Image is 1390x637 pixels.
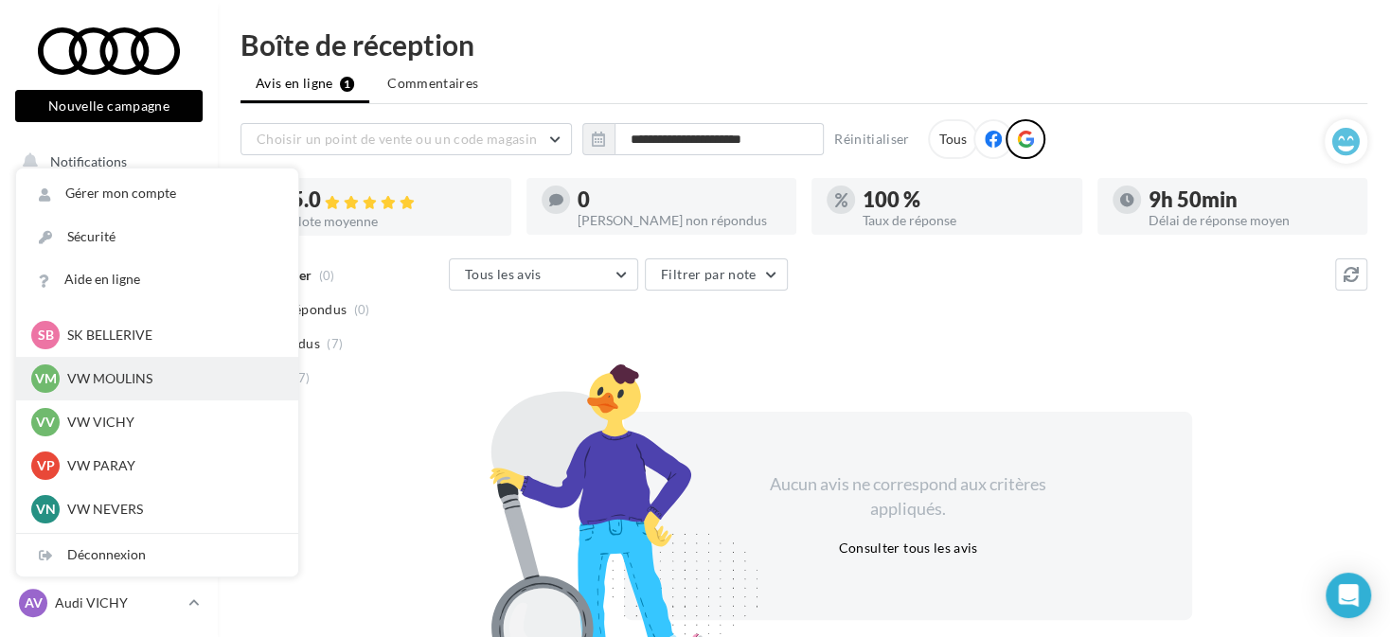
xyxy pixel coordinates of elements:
[16,172,298,215] a: Gérer mon compte
[863,214,1067,227] div: Taux de réponse
[11,285,206,325] a: Visibilité en ligne
[1149,214,1353,227] div: Délai de réponse moyen
[50,153,127,169] span: Notifications
[67,326,276,345] p: SK BELLERIVE
[67,500,276,519] p: VW NEVERS
[257,131,537,147] span: Choisir un point de vente ou un code magasin
[37,456,55,475] span: VP
[38,326,54,345] span: SB
[15,585,203,621] a: AV Audi VICHY
[645,258,788,291] button: Filtrer par note
[827,128,918,150] button: Réinitialiser
[258,300,347,319] span: Non répondus
[25,593,43,612] span: AV
[55,593,181,612] p: Audi VICHY
[241,30,1367,59] div: Boîte de réception
[354,302,370,317] span: (0)
[35,369,57,388] span: VM
[830,537,985,559] button: Consulter tous les avis
[11,142,199,182] button: Notifications
[1149,189,1353,210] div: 9h 50min
[745,472,1071,521] div: Aucun avis ne correspond aux critères appliqués.
[36,500,56,519] span: VN
[11,426,206,482] a: PLV et print personnalisable
[11,379,206,418] a: Médiathèque
[449,258,638,291] button: Tous les avis
[294,370,311,385] span: (7)
[11,332,206,372] a: Campagnes
[241,123,572,155] button: Choisir un point de vente ou un code magasin
[465,266,542,282] span: Tous les avis
[16,258,298,301] a: Aide en ligne
[928,119,978,159] div: Tous
[292,189,496,211] div: 5.0
[292,215,496,228] div: Note moyenne
[387,74,478,93] span: Commentaires
[327,336,343,351] span: (7)
[863,189,1067,210] div: 100 %
[11,189,206,229] a: Opérations
[578,214,782,227] div: [PERSON_NAME] non répondus
[1326,573,1371,618] div: Open Intercom Messenger
[11,236,206,276] a: Boîte de réception1
[67,413,276,432] p: VW VICHY
[16,216,298,258] a: Sécurité
[578,189,782,210] div: 0
[36,413,55,432] span: VV
[15,90,203,122] button: Nouvelle campagne
[67,456,276,475] p: VW PARAY
[16,534,298,576] div: Déconnexion
[67,369,276,388] p: VW MOULINS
